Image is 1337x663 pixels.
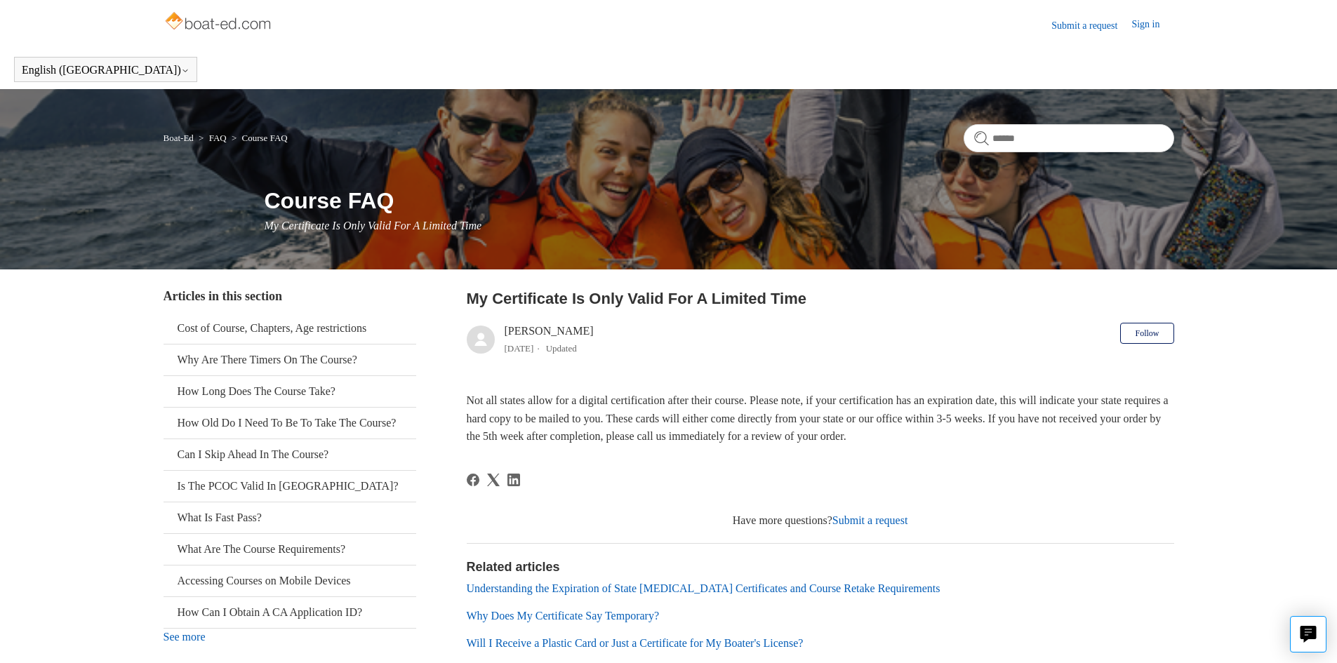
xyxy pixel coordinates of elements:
[467,637,804,649] a: Will I Receive a Plastic Card or Just a Certificate for My Boater's License?
[507,474,520,486] svg: Share this page on LinkedIn
[164,471,416,502] a: Is The PCOC Valid In [GEOGRAPHIC_DATA]?
[964,124,1174,152] input: Search
[467,287,1174,310] h2: My Certificate Is Only Valid For A Limited Time
[507,474,520,486] a: LinkedIn
[832,514,908,526] a: Submit a request
[164,631,206,643] a: See more
[242,133,288,143] a: Course FAQ
[209,133,227,143] a: FAQ
[164,408,416,438] a: How Old Do I Need To Be To Take The Course?
[467,582,940,594] a: Understanding the Expiration of State [MEDICAL_DATA] Certificates and Course Retake Requirements
[164,313,416,344] a: Cost of Course, Chapters, Age restrictions
[164,439,416,470] a: Can I Skip Ahead In The Course?
[1120,323,1173,344] button: Follow Article
[164,133,194,143] a: Boat-Ed
[164,133,197,143] li: Boat-Ed
[505,343,534,354] time: 03/21/2024, 11:26
[467,610,660,622] a: Why Does My Certificate Say Temporary?
[229,133,288,143] li: Course FAQ
[164,534,416,565] a: What Are The Course Requirements?
[164,289,282,303] span: Articles in this section
[467,474,479,486] a: Facebook
[1290,616,1326,652] button: Live chat
[487,474,500,486] svg: Share this page on X Corp
[1051,18,1131,33] a: Submit a request
[467,474,479,486] svg: Share this page on Facebook
[164,565,416,596] a: Accessing Courses on Mobile Devices
[1131,17,1173,34] a: Sign in
[505,323,594,356] div: [PERSON_NAME]
[164,344,416,375] a: Why Are There Timers On The Course?
[265,184,1174,217] h1: Course FAQ
[487,474,500,486] a: X Corp
[164,597,416,628] a: How Can I Obtain A CA Application ID?
[265,220,482,232] span: My Certificate Is Only Valid For A Limited Time
[467,558,1174,577] h2: Related articles
[467,512,1174,529] div: Have more questions?
[22,64,189,76] button: English ([GEOGRAPHIC_DATA])
[196,133,229,143] li: FAQ
[467,391,1174,446] p: Not all states allow for a digital certification after their course. Please note, if your certifi...
[164,502,416,533] a: What Is Fast Pass?
[546,343,577,354] li: Updated
[164,376,416,407] a: How Long Does The Course Take?
[164,8,275,36] img: Boat-Ed Help Center home page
